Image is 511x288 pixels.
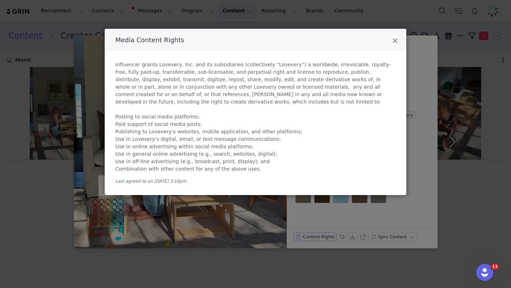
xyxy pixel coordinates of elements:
button: Close [392,37,398,46]
span: Media Content Rights [115,36,184,44]
li: Use in online advertising within social media platforms; [115,143,396,150]
span: 13 [491,264,499,270]
li: Combination with other content for any of the above uses. [115,165,396,173]
li: Posting to social media platforms; [115,113,396,121]
li: Use in Lovevery’s digital, email, or text message communications; [115,135,396,143]
li: Use in off-line advertising (e.g., broadcast, print, display); and [115,158,396,165]
li: Publishing to Lovevery’s websites, mobile application, and other platforms; [115,128,396,135]
li: Use in general online advertising (e.g., search, websites, digital); [115,150,396,158]
iframe: Intercom live chat [476,264,493,281]
div: Media Content Rights [105,29,406,195]
div: Influencer grants Lovevery, Inc. and its subsidiaries (collectively “Lovevery”) a worldwide, irre... [115,61,396,106]
span: Last agreed to on [DATE] 3:16pm [115,179,186,184]
li: Paid support of social media posts; [115,121,396,128]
